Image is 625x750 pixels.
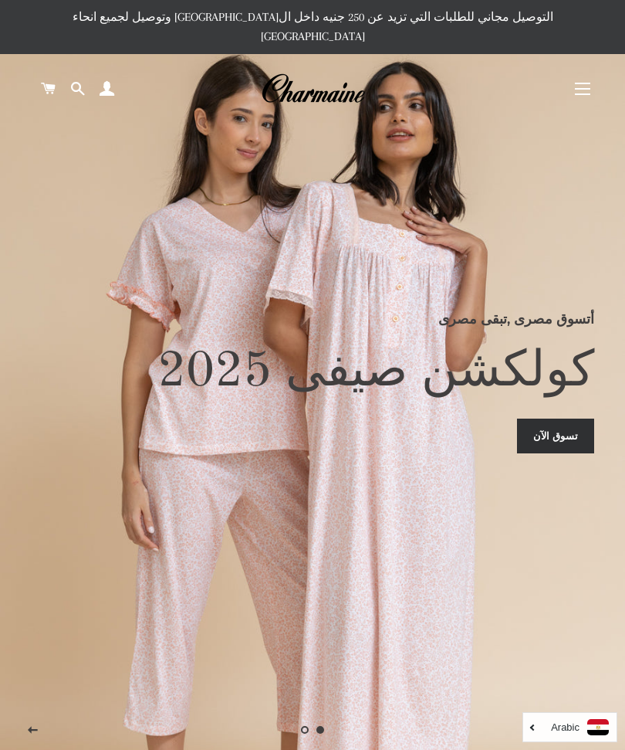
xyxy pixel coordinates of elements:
[31,308,595,330] p: أتسوق مصرى ,تبقى مصرى
[574,711,613,750] button: الصفحه التالية
[531,719,609,735] a: Arabic
[517,419,594,453] a: تسوق الآن
[312,722,328,738] a: الصفحه 1current
[261,72,365,106] img: Charmaine Egypt
[31,341,595,403] h2: كولكشن صيفى 2025
[551,722,579,732] i: Arabic
[297,722,312,738] a: تحميل الصور 2
[14,711,52,750] button: الصفحه السابقة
